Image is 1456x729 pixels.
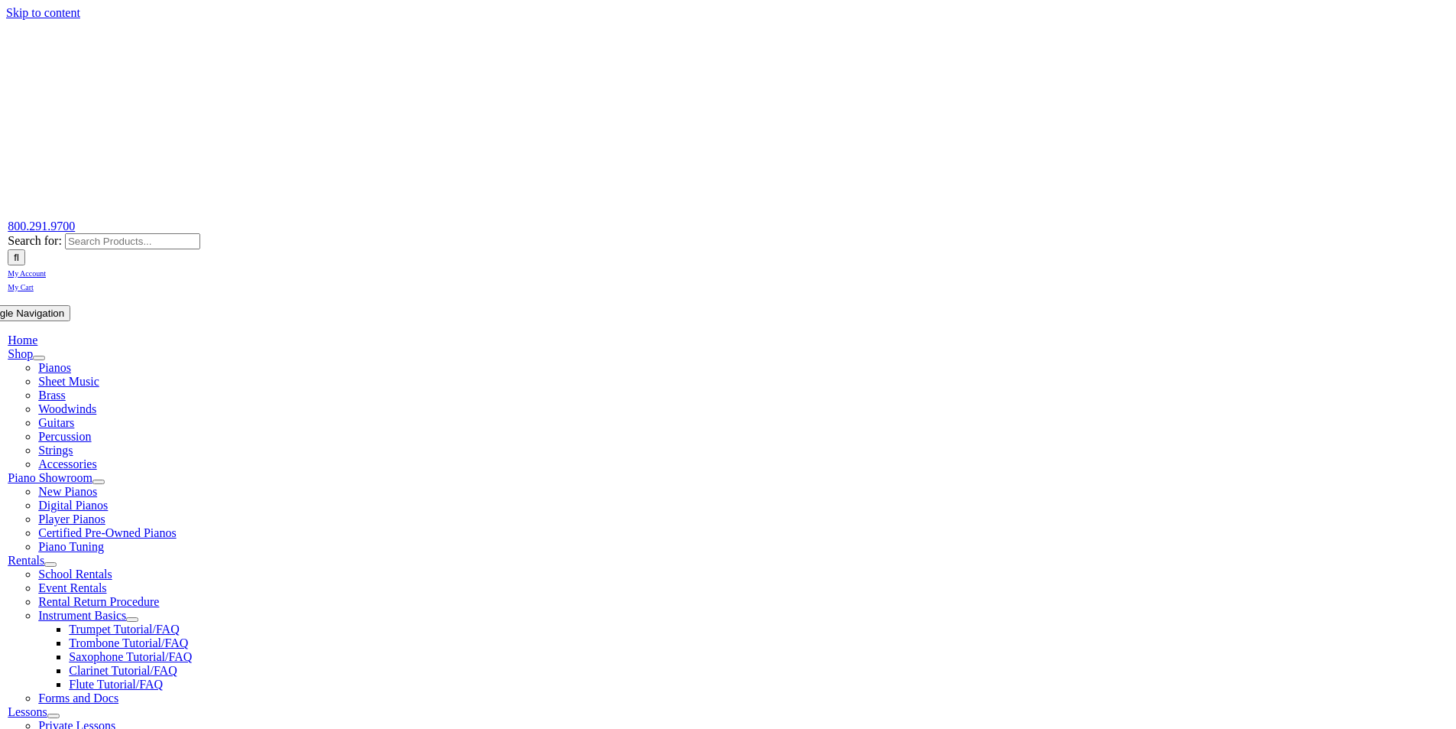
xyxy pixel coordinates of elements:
[38,540,104,553] a: Piano Tuning
[8,705,47,718] a: Lessons
[8,347,33,360] a: Shop
[8,279,34,292] a: My Cart
[33,356,45,360] button: Open submenu of Shop
[8,334,37,347] a: Home
[65,233,200,249] input: Search Products...
[8,234,62,247] span: Search for:
[8,220,75,233] a: 800.291.9700
[38,609,126,622] a: Instrument Basics
[69,664,177,677] a: Clarinet Tutorial/FAQ
[92,480,105,484] button: Open submenu of Piano Showroom
[8,283,34,291] span: My Cart
[38,416,74,429] a: Guitars
[8,249,25,265] input: Search
[8,269,46,278] span: My Account
[38,485,97,498] a: New Pianos
[8,265,46,278] a: My Account
[38,375,99,388] a: Sheet Music
[38,513,105,526] a: Player Pianos
[38,526,176,539] a: Certified Pre-Owned Pianos
[38,499,108,512] a: Digital Pianos
[47,714,60,718] button: Open submenu of Lessons
[38,430,91,443] a: Percussion
[38,402,96,415] a: Woodwinds
[69,636,188,649] a: Trombone Tutorial/FAQ
[69,623,179,636] a: Trumpet Tutorial/FAQ
[38,568,112,581] a: School Rentals
[38,361,71,374] a: Pianos
[38,595,159,608] a: Rental Return Procedure
[38,389,66,402] a: Brass
[6,6,80,19] a: Skip to content
[69,650,192,663] a: Saxophone Tutorial/FAQ
[69,678,163,691] a: Flute Tutorial/FAQ
[38,581,106,594] a: Event Rentals
[38,444,73,457] a: Strings
[38,457,96,470] a: Accessories
[126,617,138,622] button: Open submenu of Instrument Basics
[38,692,118,705] a: Forms and Docs
[8,554,44,567] a: Rentals
[8,471,92,484] a: Piano Showroom
[44,562,57,567] button: Open submenu of Rentals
